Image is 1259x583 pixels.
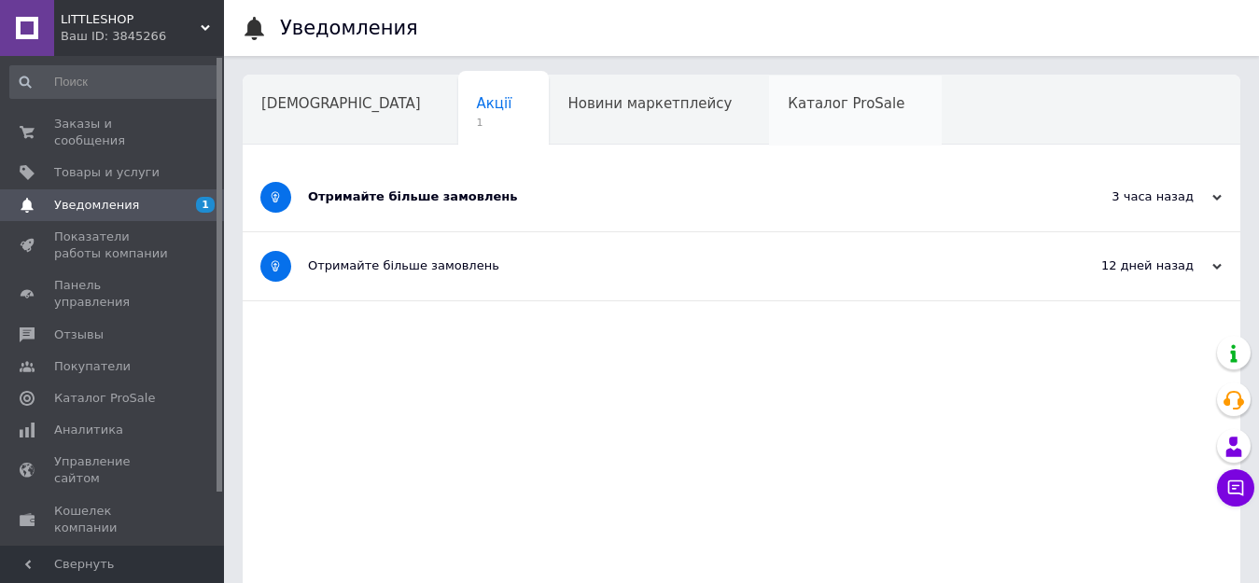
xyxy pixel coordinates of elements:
div: 3 часа назад [1035,188,1222,205]
span: Товары и услуги [54,164,160,181]
span: [DEMOGRAPHIC_DATA] [261,95,421,112]
span: Кошелек компании [54,503,173,536]
span: 1 [196,197,215,213]
span: LITTLESHOP [61,11,201,28]
input: Поиск [9,65,220,99]
span: Заказы и сообщения [54,116,173,149]
button: Чат с покупателем [1217,469,1254,507]
span: Каталог ProSale [54,390,155,407]
span: 1 [477,116,512,130]
span: Показатели работы компании [54,229,173,262]
div: Отримайте більше замовлень [308,257,1035,274]
span: Покупатели [54,358,131,375]
div: 12 дней назад [1035,257,1222,274]
div: Отримайте більше замовлень [308,188,1035,205]
span: Акції [477,95,512,112]
span: Отзывы [54,326,104,343]
span: Каталог ProSale [788,95,904,112]
h1: Уведомления [280,17,418,39]
span: Новини маркетплейсу [567,95,732,112]
div: Ваш ID: 3845266 [61,28,224,45]
span: Панель управления [54,277,173,311]
span: Аналитика [54,422,123,438]
span: Уведомления [54,197,139,214]
span: Управление сайтом [54,453,173,487]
